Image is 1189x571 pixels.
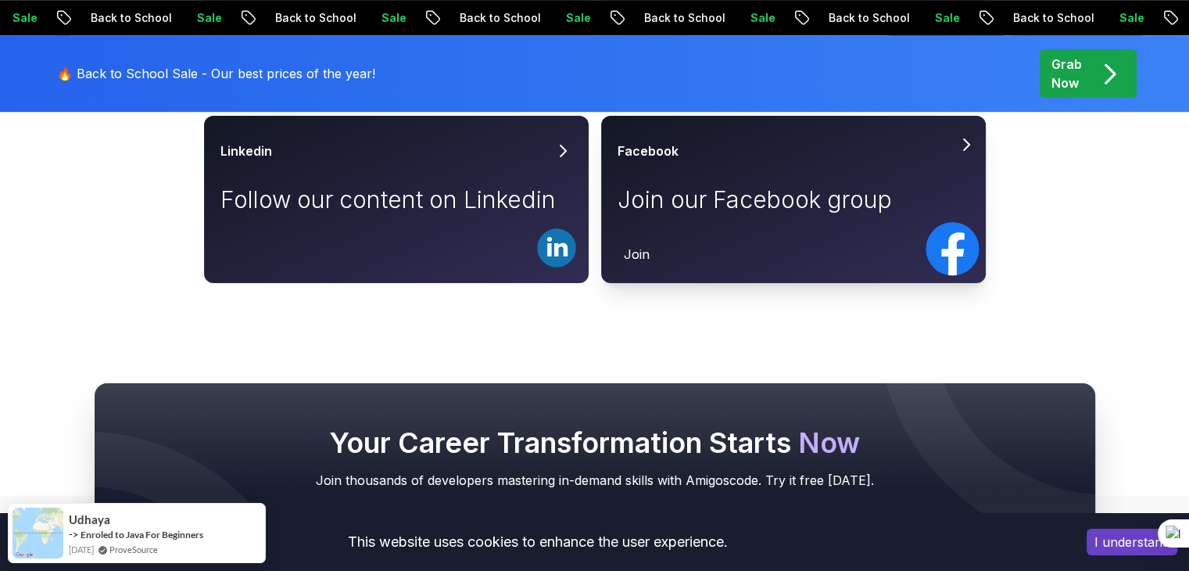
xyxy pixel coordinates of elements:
[375,10,482,26] p: Back to School
[57,64,375,83] p: 🔥 Back to School Sale - Our best prices of the year!
[1035,10,1085,26] p: Sale
[798,426,860,460] span: Now
[601,116,986,283] a: FacebookJoin our Facebook groupJoin
[13,508,63,558] img: provesource social proof notification image
[69,543,94,556] span: [DATE]
[191,10,297,26] p: Back to School
[113,10,163,26] p: Sale
[1087,529,1177,555] button: Accept cookies
[929,10,1035,26] p: Back to School
[69,513,110,526] span: Udhaya
[109,543,158,556] a: ProveSource
[12,525,1063,559] div: This website uses cookies to enhance the user experience.
[297,10,347,26] p: Sale
[81,529,203,540] a: Enroled to Java For Beginners
[220,185,572,214] p: Follow our content on Linkedin
[126,471,1064,490] p: Join thousands of developers mastering in-demand skills with Amigoscode. Try it free [DATE].
[851,10,901,26] p: Sale
[220,142,272,160] h3: Linkedin
[666,10,716,26] p: Sale
[6,10,113,26] p: Back to School
[560,10,666,26] p: Back to School
[482,10,532,26] p: Sale
[744,10,851,26] p: Back to School
[618,185,969,214] p: Join our Facebook group
[69,528,79,540] span: ->
[126,427,1064,458] h2: Your Career Transformation Starts
[1051,55,1082,92] p: Grab Now
[624,245,650,264] p: Join
[204,116,589,283] a: LinkedinFollow our content on Linkedin
[618,142,679,160] h3: Facebook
